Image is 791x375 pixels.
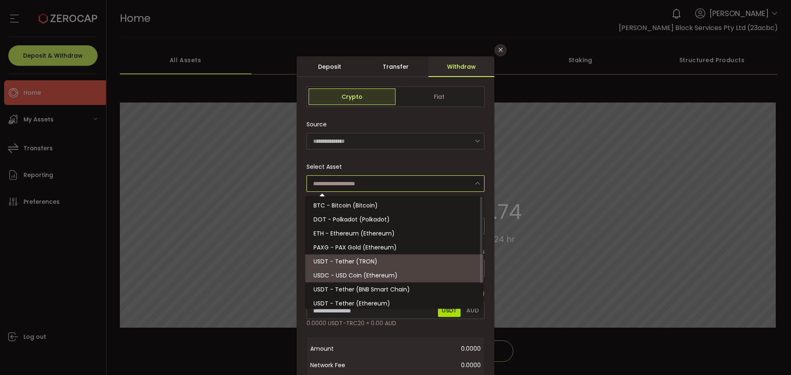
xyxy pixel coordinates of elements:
div: Deposit [297,56,363,77]
span: 0.0000 [376,340,481,357]
span: 0.0000 [376,357,481,373]
span: ETH - Ethereum (Ethereum) [314,229,395,238]
label: Select Asset [307,163,347,171]
span: BTC - Bitcoin (Bitcoin) [314,201,378,210]
span: DOT - Polkadot (Polkadot) [314,215,390,224]
span: AUD [463,304,482,317]
button: Close [494,44,507,56]
span: USDT - Tether (TRON) [314,257,377,266]
span: USDT - Tether (Ethereum) [314,299,390,307]
span: Amount [310,340,376,357]
span: Fiat [395,89,482,105]
iframe: Chat Widget [750,335,791,375]
span: 0.0000 USDT-TRC20 ≈ 0.00 AUD [307,319,396,328]
span: Crypto [309,89,395,105]
span: USDT [438,304,461,317]
span: Network Fee [310,357,376,373]
span: PAXG - PAX Gold (Ethereum) [314,243,397,252]
div: Transfer [363,56,428,77]
div: Withdraw [428,56,494,77]
span: USDC - USD Coin (Ethereum) [314,271,398,280]
span: Source [307,116,327,133]
span: USDT - Tether (BNB Smart Chain) [314,285,410,293]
